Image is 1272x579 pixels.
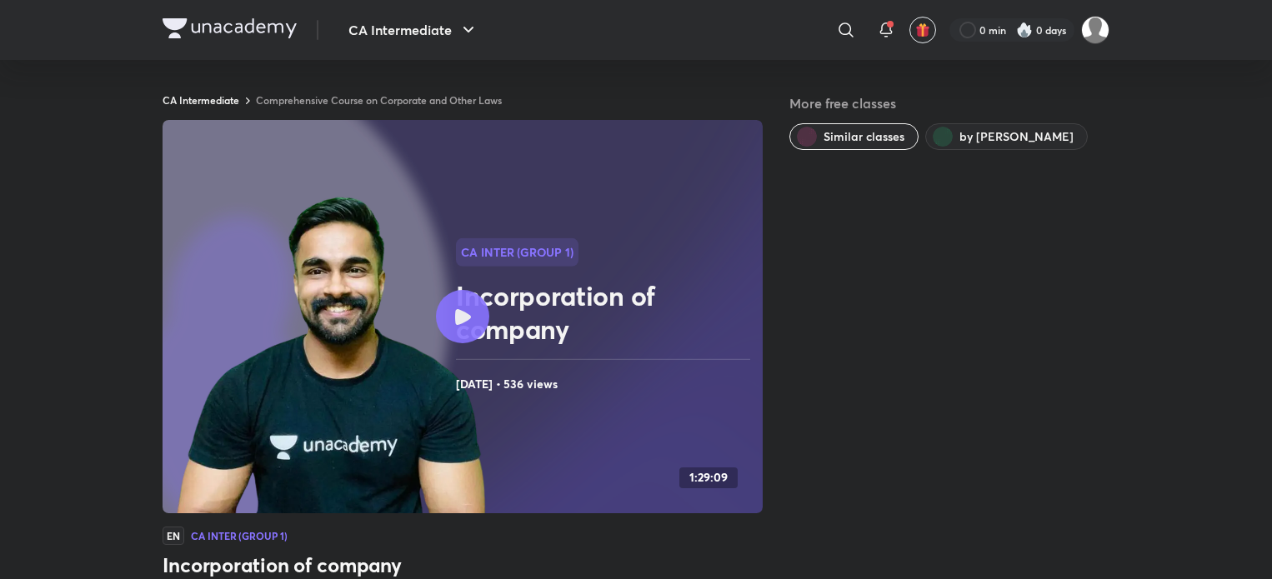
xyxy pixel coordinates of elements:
img: Company Logo [163,18,297,38]
h4: CA Inter (Group 1) [191,531,288,541]
img: avatar [915,22,930,37]
button: avatar [909,17,936,43]
button: CA Intermediate [338,13,488,47]
img: siddhant soni [1081,16,1109,44]
img: streak [1016,22,1033,38]
a: Comprehensive Course on Corporate and Other Laws [256,93,502,107]
h2: Incorporation of company [456,279,756,346]
h5: More free classes [789,93,1109,113]
a: Company Logo [163,18,297,42]
button: by Shantam Gupta [925,123,1088,150]
h3: Incorporation of company [163,552,763,578]
a: CA Intermediate [163,93,239,107]
span: Similar classes [824,128,904,145]
h4: 1:29:09 [689,471,728,485]
h4: [DATE] • 536 views [456,373,756,395]
span: by Shantam Gupta [959,128,1074,145]
button: Similar classes [789,123,919,150]
span: EN [163,527,184,545]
